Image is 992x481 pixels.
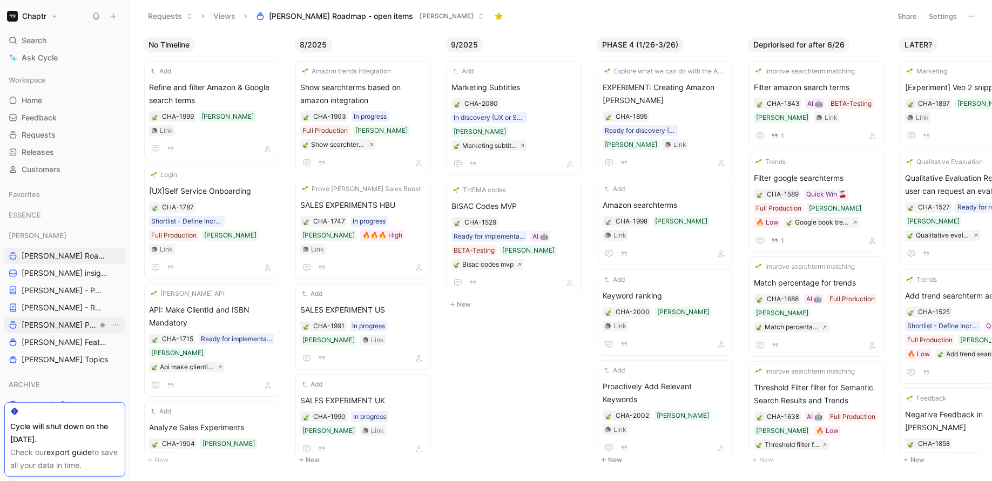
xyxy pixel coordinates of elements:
a: 🌱TrendsFilter google searchtermsQuick Win 🍒Full Production[PERSON_NAME]🔥 Low🍃Google book trends1 [749,152,884,252]
div: [PERSON_NAME] [756,112,808,123]
div: Full Production [151,230,197,241]
div: [PERSON_NAME] [302,335,355,345]
a: 🌱Amazon trends integrationShow searchterms based on amazon integrationIn progressFull Production[... [295,61,430,174]
div: CHA-1895 [616,111,647,122]
div: BETA-Testing [831,98,872,109]
a: [PERSON_NAME] PipelineView actions [4,317,125,333]
div: Link [613,230,626,241]
img: 🍃 [605,114,612,120]
span: Keyword ranking [603,289,728,302]
img: 🍃 [302,141,309,148]
div: 🍃 [756,100,764,107]
span: Improve searchterm matching [765,366,855,377]
div: 9/2025New [441,32,592,316]
div: 🍃 [302,113,310,120]
button: No Timeline [143,37,195,52]
button: Add [451,66,475,77]
span: Feedback [916,393,947,404]
span: Prove [PERSON_NAME] Sales Boost [312,184,421,194]
a: [PERSON_NAME] Features [4,334,125,350]
span: [PERSON_NAME] Pipeline [22,320,97,330]
span: Search [22,34,46,47]
div: In progress [352,321,385,331]
img: 🍃 [605,309,612,316]
button: 🌱Prove [PERSON_NAME] Sales Boost [300,184,422,194]
span: Filter google searchterms [754,172,879,185]
div: 🔥 Low [756,217,779,228]
div: CHA-1991 [313,321,345,331]
div: Ready for implementation [454,231,525,242]
img: 🍃 [756,324,762,330]
a: AddProactively Add Relevant Keywords[PERSON_NAME]Link [598,360,733,459]
div: Full Production [756,203,801,214]
img: 🌱 [755,68,762,74]
a: 🌱Improve searchterm matchingMatch percentage for trendsAI 🤖Full Production[PERSON_NAME]🍃Match per... [749,256,884,357]
a: ARCHIVE - [PERSON_NAME] Pipeline [4,397,125,413]
span: [PERSON_NAME] insights [22,268,110,279]
div: 🔥 Low [907,349,930,360]
div: AI 🤖 [532,231,548,242]
div: [PERSON_NAME] [151,348,204,358]
div: ARCHIVEARCHIVE - [PERSON_NAME] PipelineARCHIVE - Noa Pipeline [4,376,125,430]
span: ARCHIVE - [PERSON_NAME] Pipeline [22,399,113,410]
div: Depriorised for after 6/26New [744,32,895,472]
button: 🌱Login [149,170,179,180]
button: 🌱Trends [905,274,939,285]
div: Match percentage for trends [765,322,819,333]
div: Google book trends [795,217,849,228]
button: 8/2025 [294,37,332,52]
img: 🍃 [908,309,914,316]
button: Depriorised for after 6/26 [748,37,850,52]
span: Threshold Filter filter for Semantic Search Results and Trends [754,381,879,407]
div: Show searchterms based on amazon integration [311,139,366,150]
img: 🌱 [151,290,157,297]
img: 🌱 [907,159,913,165]
a: 🌱Improve searchterm matchingFilter amazon search termsAI 🤖BETA-Testing[PERSON_NAME]Link1 [749,61,884,147]
img: 🍃 [303,323,309,330]
div: [PERSON_NAME] [756,308,808,319]
div: BETA-Testing [454,245,495,256]
a: Requests [4,127,125,143]
span: [PERSON_NAME] Roadmap - open items [22,250,107,261]
div: Shortlist - Define Increment [151,216,222,227]
img: 🍃 [454,143,460,149]
div: CHA-1527 [918,202,950,213]
div: Favorites [4,186,125,202]
div: [PERSON_NAME] [907,216,960,227]
div: Link [160,244,173,255]
span: No Timeline [149,39,190,50]
a: [PERSON_NAME] insights [4,265,125,281]
button: Views [208,8,240,24]
img: 🍃 [757,192,763,198]
div: AI 🤖 [807,98,823,109]
div: [PERSON_NAME] [605,139,657,150]
div: CHA-1787 [162,202,194,213]
div: CHA-1843 [767,98,800,109]
div: ARCHIVE [4,376,125,392]
button: 🍃 [151,335,159,343]
span: [PERSON_NAME] API [160,288,225,299]
h1: Chaptr [22,11,46,21]
span: SALES EXPERIMENT UK [300,394,426,407]
span: Trends [916,274,937,285]
span: Amazon trends integration [312,66,391,77]
a: [PERSON_NAME] - REFINEMENTS [4,300,125,316]
div: ESSENCE [4,207,125,226]
span: Depriorised for after 6/26 [753,39,845,50]
img: 🍃 [152,114,158,120]
span: THEMA codes [463,185,506,195]
div: [PERSON_NAME][PERSON_NAME] Roadmap - open items[PERSON_NAME] insights[PERSON_NAME] - PLANNINGS[PE... [4,227,125,368]
img: 🍃 [454,261,460,268]
button: 🌱Qualitative Evaluation [905,157,984,167]
div: 🍃 [605,308,612,316]
div: CHA-1747 [313,216,345,227]
div: Quick Win 🍒 [806,189,847,200]
div: 🍃 [605,113,612,120]
span: [PERSON_NAME] Topics [22,354,108,365]
div: AI 🤖 [806,294,822,304]
button: Add [603,274,626,285]
button: View actions [110,320,121,330]
a: Customers [4,161,125,178]
a: Home [4,92,125,109]
img: 🍃 [454,220,461,226]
